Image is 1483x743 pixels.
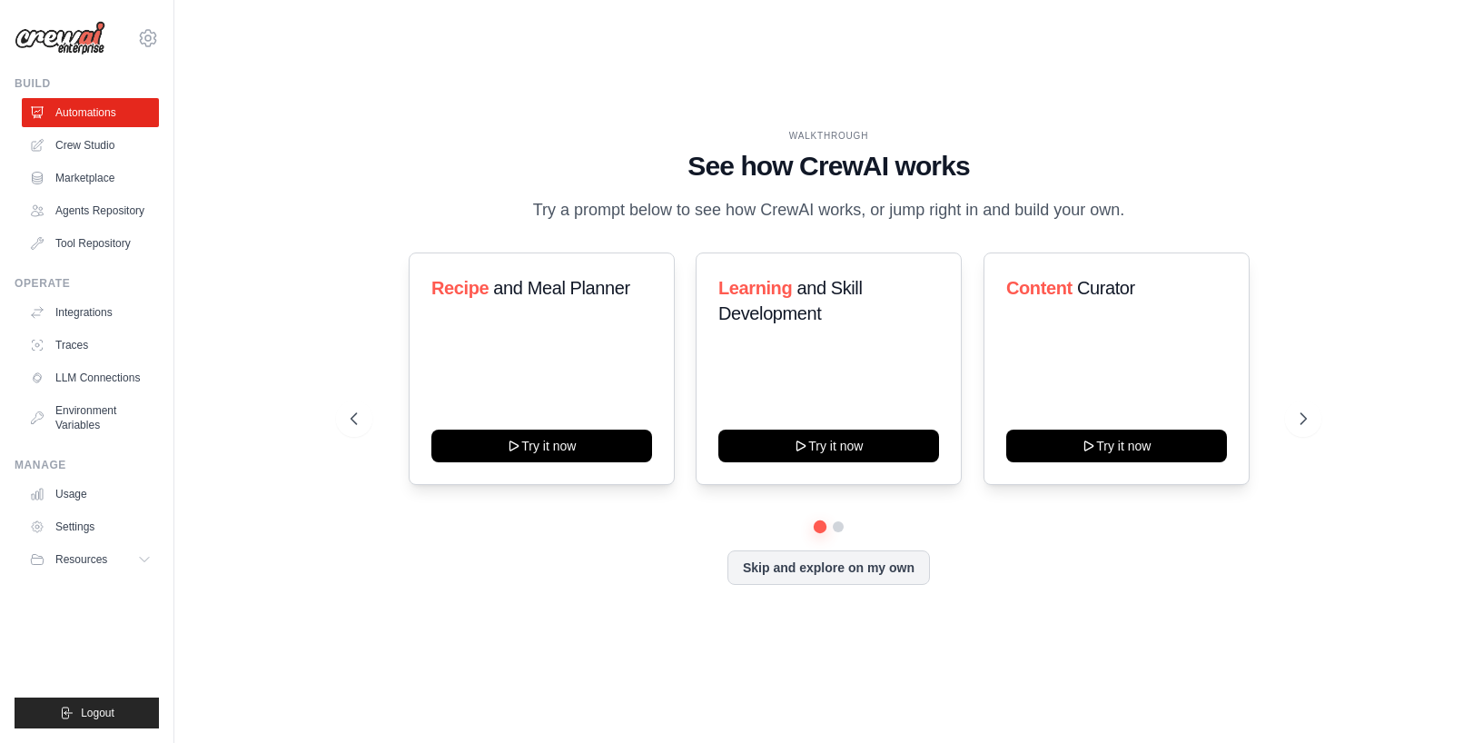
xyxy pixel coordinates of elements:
[351,129,1308,143] div: WALKTHROUGH
[351,150,1308,183] h1: See how CrewAI works
[15,698,159,728] button: Logout
[22,131,159,160] a: Crew Studio
[1077,278,1135,298] span: Curator
[1006,430,1227,462] button: Try it now
[15,76,159,91] div: Build
[431,430,652,462] button: Try it now
[1006,278,1073,298] span: Content
[22,196,159,225] a: Agents Repository
[22,512,159,541] a: Settings
[22,229,159,258] a: Tool Repository
[718,278,792,298] span: Learning
[718,430,939,462] button: Try it now
[22,545,159,574] button: Resources
[15,276,159,291] div: Operate
[81,706,114,720] span: Logout
[22,363,159,392] a: LLM Connections
[22,480,159,509] a: Usage
[22,331,159,360] a: Traces
[524,197,1134,223] p: Try a prompt below to see how CrewAI works, or jump right in and build your own.
[727,550,930,585] button: Skip and explore on my own
[22,163,159,193] a: Marketplace
[15,458,159,472] div: Manage
[22,98,159,127] a: Automations
[55,552,107,567] span: Resources
[431,278,489,298] span: Recipe
[15,21,105,55] img: Logo
[22,396,159,440] a: Environment Variables
[493,278,629,298] span: and Meal Planner
[22,298,159,327] a: Integrations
